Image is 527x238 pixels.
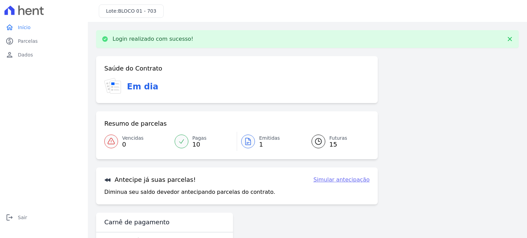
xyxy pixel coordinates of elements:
p: Diminua seu saldo devedor antecipando parcelas do contrato. [104,188,275,196]
i: logout [5,213,14,222]
span: 1 [259,142,280,147]
p: Login realizado com sucesso! [113,36,194,42]
a: personDados [3,48,85,62]
a: Pagas 10 [171,132,237,151]
span: 0 [122,142,143,147]
span: Futuras [329,135,347,142]
i: paid [5,37,14,45]
span: 15 [329,142,347,147]
i: home [5,23,14,32]
i: person [5,51,14,59]
a: paidParcelas [3,34,85,48]
a: Vencidas 0 [104,132,171,151]
span: Dados [18,51,33,58]
span: 10 [192,142,207,147]
a: Simular antecipação [313,176,370,184]
span: Início [18,24,31,31]
a: Futuras 15 [303,132,370,151]
h3: Carnê de pagamento [104,218,169,226]
h3: Antecipe já suas parcelas! [104,176,196,184]
a: logoutSair [3,211,85,224]
a: Emitidas 1 [237,132,303,151]
span: Emitidas [259,135,280,142]
h3: Resumo de parcelas [104,120,167,128]
span: Vencidas [122,135,143,142]
span: Sair [18,214,27,221]
a: homeInício [3,21,85,34]
h3: Lote: [106,8,156,15]
h3: Em dia [127,80,158,93]
h3: Saúde do Contrato [104,64,162,73]
span: Pagas [192,135,207,142]
span: BLOCO 01 - 703 [118,8,156,14]
span: Parcelas [18,38,38,45]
